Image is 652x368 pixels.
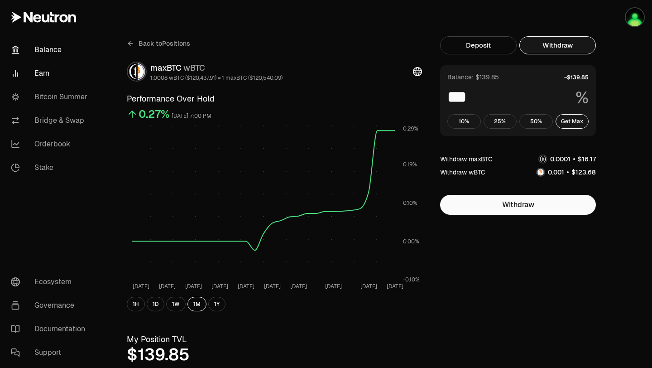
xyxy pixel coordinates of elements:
tspan: [DATE] [360,283,377,290]
button: 50% [519,114,553,129]
tspan: [DATE] [133,283,149,290]
tspan: [DATE] [264,283,281,290]
div: $139.85 [127,346,422,364]
button: Get Max [556,114,589,129]
a: Orderbook [4,132,98,156]
img: maxBTC Logo [539,155,547,163]
a: Governance [4,294,98,317]
tspan: -0.10% [403,276,420,283]
button: 25% [484,114,517,129]
button: Withdraw [519,36,596,54]
a: Earn [4,62,98,85]
span: Back to Positions [139,39,190,48]
a: Bitcoin Summer [4,85,98,109]
h3: Performance Over Hold [127,92,422,105]
button: Deposit [440,36,517,54]
div: Withdraw maxBTC [440,155,493,164]
h3: My Position TVL [127,333,422,346]
tspan: [DATE] [290,283,307,290]
tspan: 0.29% [403,125,418,132]
a: Ecosystem [4,270,98,294]
button: 1M [187,297,206,311]
button: 1Y [208,297,225,311]
tspan: 0.19% [403,161,417,168]
img: wBTC Logo [138,63,146,81]
div: maxBTC [150,62,283,74]
button: 1D [147,297,164,311]
a: Stake [4,156,98,179]
div: [DATE] 7:00 PM [172,111,211,121]
a: Bridge & Swap [4,109,98,132]
tspan: [DATE] [238,283,254,290]
button: 1W [166,297,186,311]
img: wBTC Logo [537,169,544,176]
a: Back toPositions [127,36,190,51]
div: 0.27% [139,107,170,121]
tspan: [DATE] [387,283,403,290]
tspan: [DATE] [211,283,228,290]
tspan: [DATE] [325,283,342,290]
div: Withdraw wBTC [440,168,485,177]
tspan: [DATE] [159,283,176,290]
img: LEDGER-PHIL [626,8,644,26]
tspan: 0.00% [403,238,419,245]
tspan: 0.10% [403,199,417,207]
tspan: [DATE] [185,283,202,290]
button: 10% [447,114,481,129]
div: Balance: $139.85 [447,73,499,82]
a: Support [4,341,98,364]
img: maxBTC Logo [128,63,136,81]
a: Documentation [4,317,98,341]
span: % [575,89,589,107]
span: wBTC [183,63,205,73]
button: Withdraw [440,195,596,215]
button: 1H [127,297,145,311]
div: 1.0008 wBTC ($120,437.91) = 1 maxBTC ($120,540.09) [150,74,283,82]
a: Balance [4,38,98,62]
